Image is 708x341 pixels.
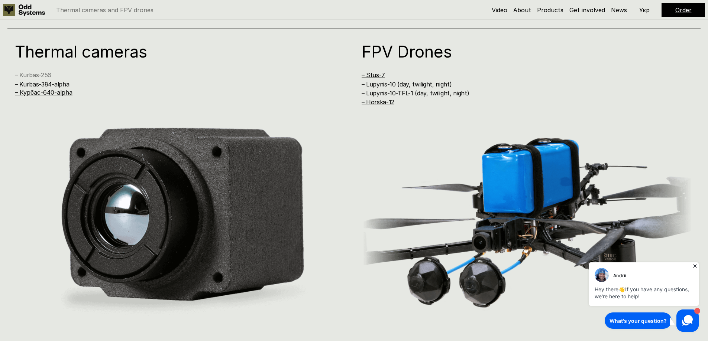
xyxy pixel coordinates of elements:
[675,6,692,14] a: Order
[15,81,69,88] a: – Kurbas-384-alpha
[611,6,627,14] a: News
[362,81,452,88] a: – Lupynis-10 (day, twilight, night)
[492,6,507,14] a: Video
[513,6,531,14] a: About
[639,7,650,13] p: Укр
[537,6,563,14] a: Products
[15,71,51,79] a: – Kurbas-256
[56,7,153,13] p: Thermal cameras and FPV drones
[587,260,701,334] iframe: HelpCrunch
[362,43,673,60] h1: FPV Drones
[15,89,72,96] a: – Курбас-640-alpha
[362,89,469,97] a: – Lupynis-10-TFL-1 (day, twilight, night)
[362,71,385,79] a: – Stus-7
[569,6,605,14] a: Get involved
[362,98,394,106] a: – Horska-12
[15,43,327,60] h1: Thermal cameras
